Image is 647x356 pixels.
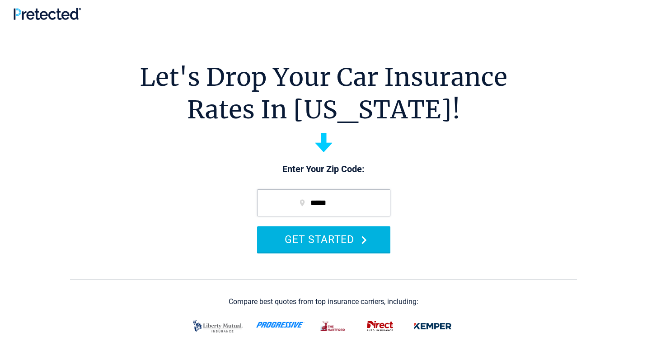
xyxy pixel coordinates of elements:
[140,61,507,126] h1: Let's Drop Your Car Insurance Rates In [US_STATE]!
[256,322,305,328] img: progressive
[409,317,457,336] img: kemper
[229,298,418,306] div: Compare best quotes from top insurance carriers, including:
[248,163,399,176] p: Enter Your Zip Code:
[257,189,390,216] input: zip code
[191,315,245,337] img: liberty
[14,8,81,20] img: Pretected Logo
[362,317,398,336] img: direct
[315,317,351,336] img: thehartford
[257,226,390,252] button: GET STARTED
